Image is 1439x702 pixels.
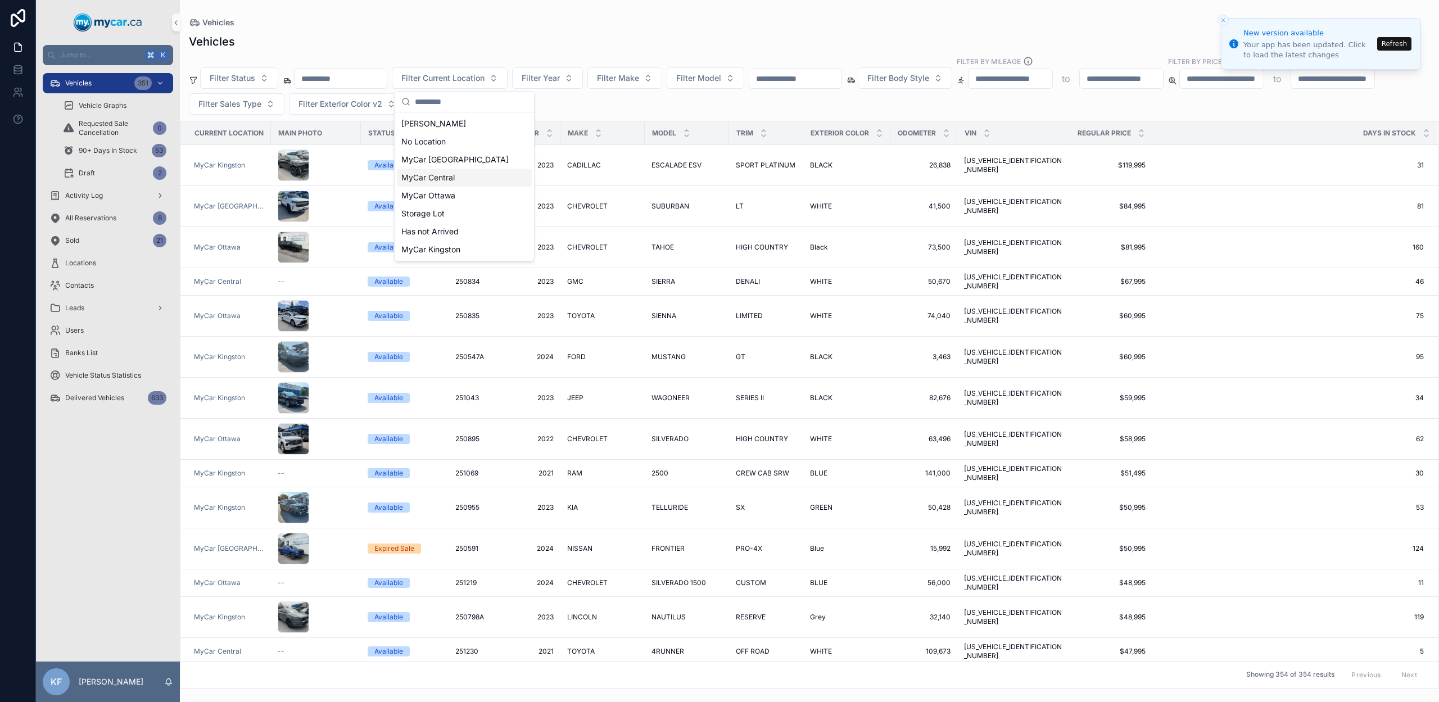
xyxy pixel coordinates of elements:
span: TOYOTA [567,311,595,320]
a: Vehicles [189,17,234,28]
span: HIGH COUNTRY [736,434,788,443]
a: 251069 [455,469,506,478]
a: MyCar Kingston [194,161,264,170]
a: 26,838 [897,161,951,170]
a: Available [368,352,442,362]
span: 250834 [455,277,480,286]
a: Banks List [43,343,173,363]
a: Sold21 [43,230,173,251]
a: 2023 [520,243,554,252]
a: WHITE [810,277,884,286]
a: $60,995 [1077,352,1146,361]
a: Available [368,434,442,444]
a: SERIES II [736,393,797,402]
a: MyCar Kingston [194,393,264,402]
label: FILTER BY PRICE [1168,56,1222,66]
span: Has not Arrived [401,226,459,237]
div: 2 [153,166,166,180]
span: JEEP [567,393,583,402]
a: Draft2 [56,163,173,183]
div: Suggestions [395,112,534,261]
a: TOYOTA [567,311,638,320]
a: [US_VEHICLE_IDENTIFICATION_NUMBER] [964,238,1064,256]
a: MyCar Ottawa [194,434,264,443]
a: -- [278,277,354,286]
span: 3,463 [897,352,951,361]
span: 2023 [520,161,554,170]
span: 251043 [455,393,479,402]
span: CHEVROLET [567,434,608,443]
span: Jump to... [60,51,141,60]
span: [US_VEHICLE_IDENTIFICATION_NUMBER] [964,389,1064,407]
a: $119,995 [1077,161,1146,170]
div: Available [374,277,403,287]
label: Filter By Mileage [957,56,1021,66]
span: Locations [65,259,96,268]
a: 41,500 [897,202,951,211]
span: CREW CAB SRW [736,469,789,478]
span: -- [278,469,284,478]
a: Locations [43,253,173,273]
span: GMC [567,277,583,286]
a: 46 [1153,277,1424,286]
a: 31 [1153,161,1424,170]
span: MyCar Kingston [401,244,460,255]
a: MyCar [GEOGRAPHIC_DATA] [194,202,264,211]
span: Draft [79,169,95,178]
span: WHITE [810,311,832,320]
a: $81,995 [1077,243,1146,252]
a: LIMITED [736,311,797,320]
span: -- [278,277,284,286]
a: GT [736,352,797,361]
span: SUBURBAN [651,202,689,211]
span: HIGH COUNTRY [736,243,788,252]
a: 74,040 [897,311,951,320]
a: Delivered Vehicles633 [43,388,173,408]
span: DENALI [736,277,760,286]
span: [PERSON_NAME] [401,118,466,129]
a: 30 [1153,469,1424,478]
a: MUSTANG [651,352,722,361]
span: 63,496 [897,434,951,443]
span: WHITE [810,277,832,286]
a: 2021 [520,469,554,478]
span: 2023 [520,202,554,211]
a: MyCar Kingston [194,469,245,478]
span: BLACK [810,352,832,361]
span: 90+ Days In Stock [79,146,137,155]
button: Refresh [1377,37,1411,51]
div: Available [374,160,403,170]
div: Available [374,242,403,252]
a: 81 [1153,202,1424,211]
a: HIGH COUNTRY [736,243,797,252]
div: 633 [148,391,166,405]
a: WHITE [810,311,884,320]
a: [US_VEHICLE_IDENTIFICATION_NUMBER] [964,499,1064,517]
a: MyCar Kingston [194,469,264,478]
span: Vehicle Graphs [79,101,126,110]
a: 2024 [520,352,554,361]
a: MyCar Ottawa [194,434,241,443]
span: Black [810,243,828,252]
span: SIENNA [651,311,676,320]
a: $59,995 [1077,393,1146,402]
span: Vehicle Status Statistics [65,371,141,380]
span: Filter Year [522,73,560,84]
a: FORD [567,352,638,361]
a: Available [368,311,442,321]
a: $60,995 [1077,311,1146,320]
span: FORD [567,352,586,361]
a: 82,676 [897,393,951,402]
span: LT [736,202,744,211]
a: $58,995 [1077,434,1146,443]
span: Users [65,326,84,335]
a: 75 [1153,311,1424,320]
a: MyCar Kingston [194,393,245,402]
a: $67,995 [1077,277,1146,286]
